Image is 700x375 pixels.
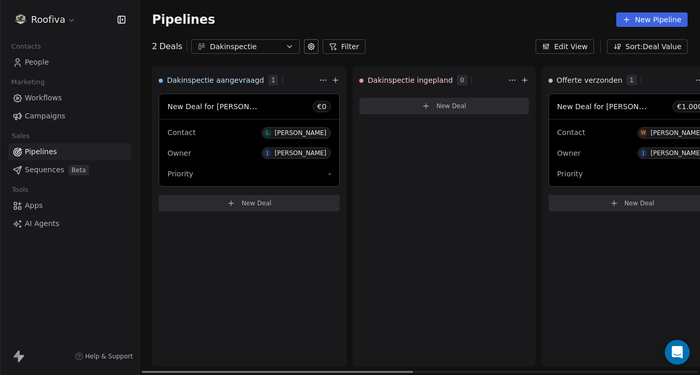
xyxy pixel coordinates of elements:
[25,200,43,211] span: Apps
[8,197,131,214] a: Apps
[168,149,191,157] span: Owner
[557,128,585,137] span: Contact
[85,352,133,361] span: Help & Support
[7,182,33,198] span: Tools
[368,75,453,85] span: Dakinspectie ingepland
[328,169,331,179] span: -
[25,146,57,157] span: Pipelines
[168,128,195,137] span: Contact
[152,40,182,53] div: 2
[557,75,622,85] span: Offerte verzonden
[665,340,690,365] div: Open Intercom Messenger
[275,149,326,157] div: [PERSON_NAME]
[8,161,131,178] a: SequencesBeta
[557,170,583,178] span: Priority
[12,11,78,28] button: Roofiva
[616,12,688,27] button: New Pipeline
[557,149,581,157] span: Owner
[31,13,65,26] span: Roofiva
[8,89,131,107] a: Workflows
[159,94,340,187] div: New Deal for [PERSON_NAME]€0ContactL[PERSON_NAME]OwnerJ[PERSON_NAME]Priority-
[168,170,193,178] span: Priority
[267,149,268,157] div: J
[75,352,133,361] a: Help & Support
[7,74,49,90] span: Marketing
[168,101,277,111] span: New Deal for [PERSON_NAME]
[25,111,65,122] span: Campaigns
[8,215,131,232] a: AI Agents
[68,165,89,175] span: Beta
[643,149,644,157] div: J
[317,101,327,112] span: € 0
[25,164,64,175] span: Sequences
[7,39,45,54] span: Contacts
[241,199,271,207] span: New Deal
[536,39,594,54] button: Edit View
[7,128,34,144] span: Sales
[8,143,131,160] a: Pipelines
[359,98,528,114] button: New Deal
[266,129,269,137] div: L
[8,108,131,125] a: Campaigns
[25,218,59,229] span: AI Agents
[159,40,182,53] span: Deals
[275,129,326,137] div: [PERSON_NAME]
[359,67,506,94] div: Dakinspectie ingepland0
[167,75,264,85] span: Dakinspectie aangevraagd
[25,57,49,68] span: People
[14,13,27,26] img: Roofiva%20logo%20flavicon.png
[210,41,281,52] div: Dakinspectie
[607,39,688,54] button: Sort: Deal Value
[641,129,646,137] div: W
[557,101,666,111] span: New Deal for [PERSON_NAME]
[436,102,466,110] span: New Deal
[25,93,62,103] span: Workflows
[549,67,693,94] div: Offerte verzonden1
[627,75,637,85] span: 1
[457,75,467,85] span: 0
[159,195,340,212] button: New Deal
[323,39,366,54] button: Filter
[152,12,215,27] span: Pipelines
[268,75,279,85] span: 1
[159,67,317,94] div: Dakinspectie aangevraagd1
[625,199,655,207] span: New Deal
[8,54,131,71] a: People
